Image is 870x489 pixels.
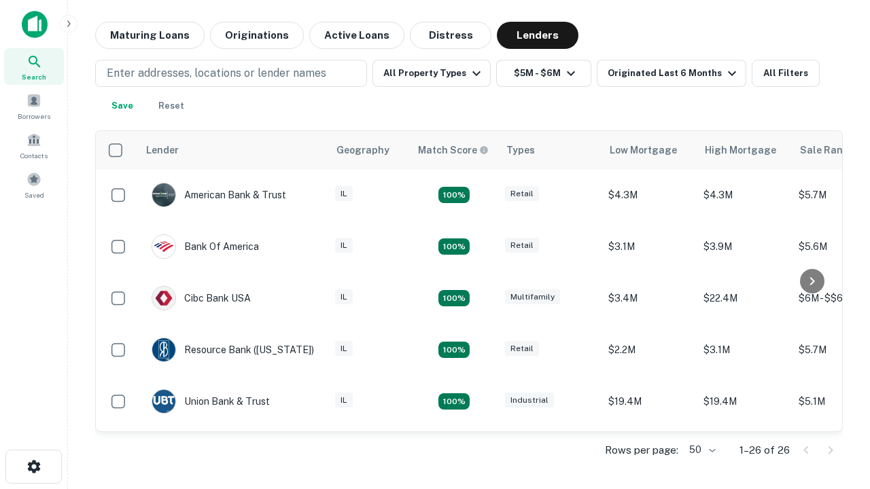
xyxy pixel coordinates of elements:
[602,169,697,221] td: $4.3M
[152,389,270,414] div: Union Bank & Trust
[4,166,64,203] a: Saved
[335,238,353,253] div: IL
[602,376,697,427] td: $19.4M
[152,338,314,362] div: Resource Bank ([US_STATE])
[309,22,404,49] button: Active Loans
[101,92,144,120] button: Save your search to get updates of matches that match your search criteria.
[24,189,44,200] span: Saved
[496,60,591,87] button: $5M - $6M
[95,22,205,49] button: Maturing Loans
[506,142,535,158] div: Types
[4,48,64,85] a: Search
[138,131,328,169] th: Lender
[697,324,792,376] td: $3.1M
[608,65,740,81] div: Originated Last 6 Months
[505,186,539,202] div: Retail
[605,442,678,458] p: Rows per page:
[18,111,50,122] span: Borrowers
[107,65,326,81] p: Enter addresses, locations or lender names
[20,150,48,161] span: Contacts
[152,183,286,207] div: American Bank & Trust
[498,131,602,169] th: Types
[438,238,470,255] div: Matching Properties: 4, hasApolloMatch: undefined
[328,131,410,169] th: Geography
[610,142,677,158] div: Low Mortgage
[438,342,470,358] div: Matching Properties: 4, hasApolloMatch: undefined
[739,442,790,458] p: 1–26 of 26
[602,427,697,479] td: $4M
[705,142,776,158] div: High Mortgage
[372,60,491,87] button: All Property Types
[335,341,353,357] div: IL
[697,131,792,169] th: High Mortgage
[438,187,470,203] div: Matching Properties: 7, hasApolloMatch: undefined
[697,169,792,221] td: $4.3M
[152,183,175,206] img: picture
[4,88,64,124] a: Borrowers
[150,92,193,120] button: Reset
[336,142,389,158] div: Geography
[505,393,554,408] div: Industrial
[505,238,539,253] div: Retail
[418,143,486,158] h6: Match Score
[152,286,251,310] div: Cibc Bank USA
[22,11,48,38] img: capitalize-icon.png
[697,221,792,272] td: $3.9M
[684,440,718,460] div: 50
[438,290,470,306] div: Matching Properties: 4, hasApolloMatch: undefined
[438,393,470,410] div: Matching Properties: 4, hasApolloMatch: undefined
[335,186,353,202] div: IL
[497,22,578,49] button: Lenders
[152,338,175,361] img: picture
[602,272,697,324] td: $3.4M
[335,393,353,408] div: IL
[697,272,792,324] td: $22.4M
[152,234,259,259] div: Bank Of America
[802,337,870,402] iframe: Chat Widget
[752,60,820,87] button: All Filters
[152,390,175,413] img: picture
[410,22,491,49] button: Distress
[95,60,367,87] button: Enter addresses, locations or lender names
[602,324,697,376] td: $2.2M
[335,289,353,305] div: IL
[152,235,175,258] img: picture
[602,221,697,272] td: $3.1M
[505,341,539,357] div: Retail
[210,22,304,49] button: Originations
[697,427,792,479] td: $4M
[597,60,746,87] button: Originated Last 6 Months
[146,142,179,158] div: Lender
[418,143,489,158] div: Capitalize uses an advanced AI algorithm to match your search with the best lender. The match sco...
[505,289,560,305] div: Multifamily
[410,131,498,169] th: Capitalize uses an advanced AI algorithm to match your search with the best lender. The match sco...
[602,131,697,169] th: Low Mortgage
[697,376,792,427] td: $19.4M
[4,127,64,164] a: Contacts
[22,71,46,82] span: Search
[152,287,175,310] img: picture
